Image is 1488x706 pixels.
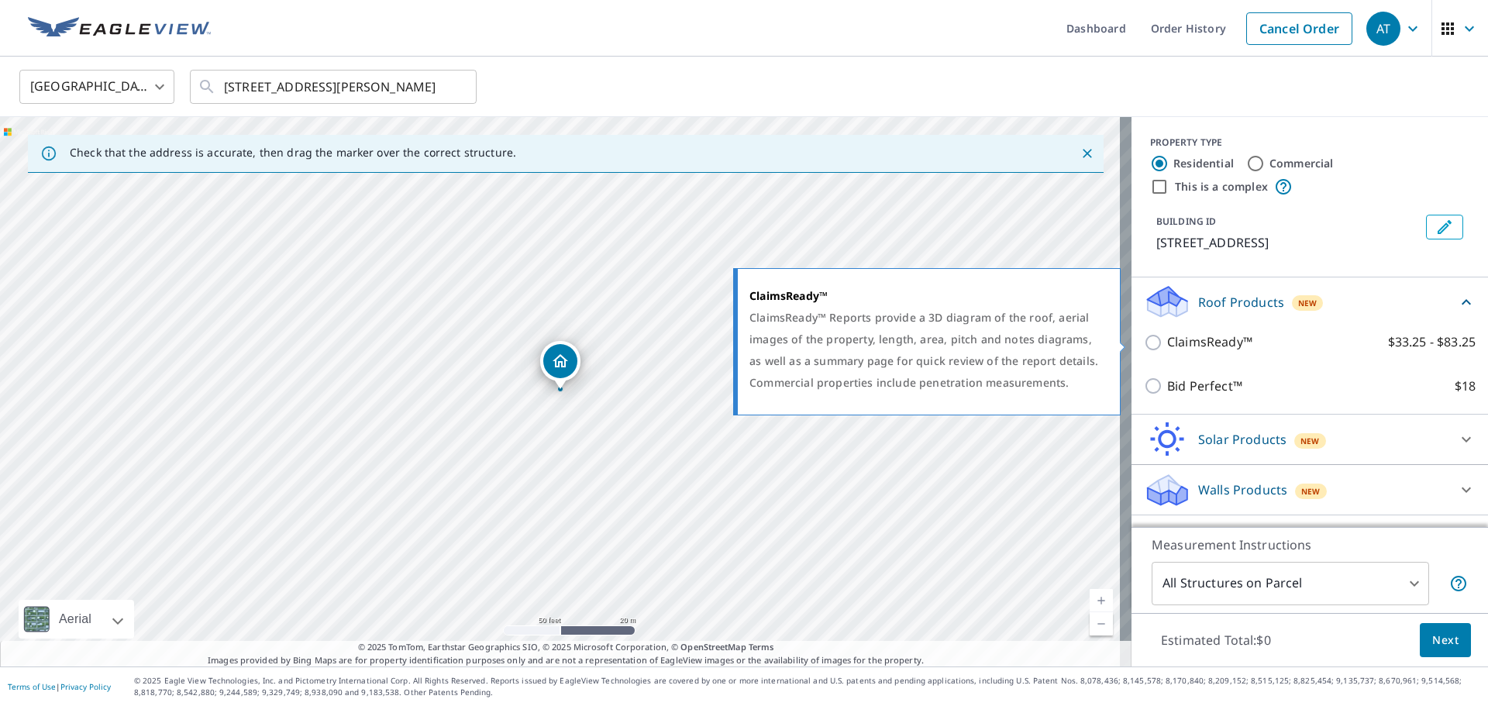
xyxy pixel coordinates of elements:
div: AT [1366,12,1400,46]
strong: ClaimsReady™ [749,288,828,303]
input: Search by address or latitude-longitude [224,65,445,108]
div: [GEOGRAPHIC_DATA] [19,65,174,108]
div: Dropped pin, building 1, Residential property, 56 Yellowstone Trl Livingston, MT 59047 [540,341,580,389]
button: Close [1077,143,1097,164]
p: ClaimsReady™ [1167,332,1252,352]
div: ClaimsReady™ Reports provide a 3D diagram of the roof, aerial images of the property, length, are... [749,307,1100,394]
div: All Structures on Parcel [1152,562,1429,605]
p: Walls Products [1198,480,1287,499]
button: Next [1420,623,1471,658]
p: Estimated Total: $0 [1149,623,1283,657]
p: $18 [1455,377,1476,396]
p: $33.25 - $83.25 [1388,332,1476,352]
span: Next [1432,631,1459,650]
a: Current Level 19, Zoom In [1090,589,1113,612]
label: This is a complex [1175,179,1268,195]
span: New [1301,485,1321,498]
div: Solar ProductsNew [1144,421,1476,458]
div: Roof ProductsNew [1144,284,1476,320]
button: Edit building 1 [1426,215,1463,239]
p: Roof Products [1198,293,1284,312]
a: Privacy Policy [60,681,111,692]
div: Walls ProductsNew [1144,471,1476,508]
p: [STREET_ADDRESS] [1156,233,1420,252]
p: Check that the address is accurate, then drag the marker over the correct structure. [70,146,516,160]
label: Commercial [1269,156,1334,171]
a: Cancel Order [1246,12,1352,45]
img: EV Logo [28,17,211,40]
div: PROPERTY TYPE [1150,136,1469,150]
div: Aerial [54,600,96,639]
a: Terms of Use [8,681,56,692]
p: BUILDING ID [1156,215,1216,228]
p: Measurement Instructions [1152,536,1468,554]
a: Current Level 19, Zoom Out [1090,612,1113,635]
a: Terms [749,641,774,653]
p: Bid Perfect™ [1167,377,1242,396]
a: OpenStreetMap [680,641,746,653]
span: New [1300,435,1320,447]
label: Residential [1173,156,1234,171]
p: Solar Products [1198,430,1286,449]
span: © 2025 TomTom, Earthstar Geographics SIO, © 2025 Microsoft Corporation, © [358,641,774,654]
span: New [1298,297,1317,309]
div: Aerial [19,600,134,639]
span: Your report will include each building or structure inside the parcel boundary. In some cases, du... [1449,574,1468,593]
p: © 2025 Eagle View Technologies, Inc. and Pictometry International Corp. All Rights Reserved. Repo... [134,675,1480,698]
p: | [8,682,111,691]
